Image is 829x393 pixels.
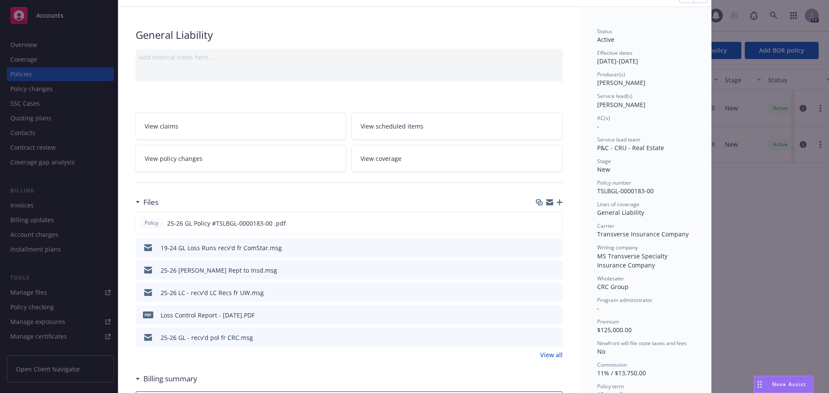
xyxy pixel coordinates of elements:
[161,266,277,275] div: 25-26 [PERSON_NAME] Rept to Insd.msg
[143,197,158,208] h3: Files
[361,154,402,163] span: View coverage
[538,311,544,320] button: download file
[597,369,646,377] span: 11% / $13,750.00
[361,122,424,131] span: View scheduled items
[538,333,544,342] button: download file
[551,266,559,275] button: preview file
[161,288,264,297] div: 25-26 LC - recv'd LC Recs fr UW.msg
[597,244,638,251] span: Writing company
[597,304,599,312] span: -
[754,376,765,393] div: Drag to move
[538,266,544,275] button: download file
[597,179,631,186] span: Policy number
[597,201,639,208] span: Lines of coverage
[538,243,544,252] button: download file
[597,296,652,304] span: Program administrator
[597,144,664,152] span: P&C - CRU - Real Estate
[167,219,286,228] span: 25-26 GL Policy #TSLBGL-0000183-00 .pdf
[597,49,694,66] div: [DATE] - [DATE]
[551,243,559,252] button: preview file
[551,311,559,320] button: preview file
[597,208,694,217] div: General Liability
[597,361,627,368] span: Commission
[597,283,629,291] span: CRC Group
[597,318,619,325] span: Premium
[597,347,605,355] span: No
[597,165,610,173] span: New
[597,157,611,165] span: Stage
[597,252,669,269] span: MS Transverse Specialty Insurance Company
[143,219,160,227] span: Policy
[540,350,563,359] a: View all
[351,145,563,172] a: View coverage
[597,136,640,143] span: Service lead team
[136,197,158,208] div: Files
[597,35,614,44] span: Active
[597,340,687,347] span: Newfront will file state taxes and fees
[351,113,563,140] a: View scheduled items
[597,79,645,87] span: [PERSON_NAME]
[145,122,178,131] span: View claims
[597,101,645,109] span: [PERSON_NAME]
[597,114,610,122] span: AC(s)
[597,222,614,230] span: Carrier
[551,288,559,297] button: preview file
[551,333,559,342] button: preview file
[145,154,203,163] span: View policy changes
[136,28,563,42] div: General Liability
[597,122,599,130] span: -
[597,383,624,390] span: Policy term
[143,373,197,384] h3: Billing summary
[161,311,255,320] div: Loss Control Report - [DATE].PDF
[537,219,544,228] button: download file
[597,326,632,334] span: $125,000.00
[161,243,282,252] div: 19-24 GL Loss Runs recv'd fr ComStar.msg
[136,373,197,384] div: Billing summary
[597,187,654,195] span: TSLBGL-0000183-00
[597,275,624,282] span: Wholesaler
[597,49,633,57] span: Effective dates
[597,71,625,78] span: Producer(s)
[772,380,806,388] span: Nova Assist
[597,28,612,35] span: Status
[136,113,347,140] a: View claims
[754,376,813,393] button: Nova Assist
[143,311,153,318] span: PDF
[597,92,633,100] span: Service lead(s)
[597,230,689,238] span: Transverse Insurance Company
[139,53,559,62] div: Add internal notes here...
[538,288,544,297] button: download file
[551,219,559,228] button: preview file
[161,333,253,342] div: 25-26 GL - recv'd pol fr CRC.msg
[136,145,347,172] a: View policy changes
